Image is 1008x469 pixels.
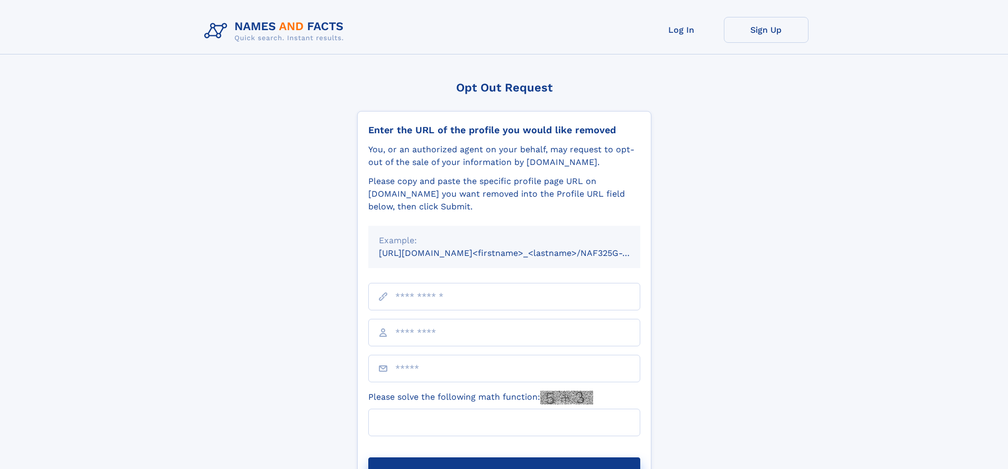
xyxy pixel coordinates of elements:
[724,17,809,43] a: Sign Up
[368,175,640,213] div: Please copy and paste the specific profile page URL on [DOMAIN_NAME] you want removed into the Pr...
[639,17,724,43] a: Log In
[368,391,593,404] label: Please solve the following math function:
[200,17,352,45] img: Logo Names and Facts
[368,124,640,136] div: Enter the URL of the profile you would like removed
[379,248,660,258] small: [URL][DOMAIN_NAME]<firstname>_<lastname>/NAF325G-xxxxxxxx
[368,143,640,169] div: You, or an authorized agent on your behalf, may request to opt-out of the sale of your informatio...
[379,234,630,247] div: Example:
[357,81,651,94] div: Opt Out Request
